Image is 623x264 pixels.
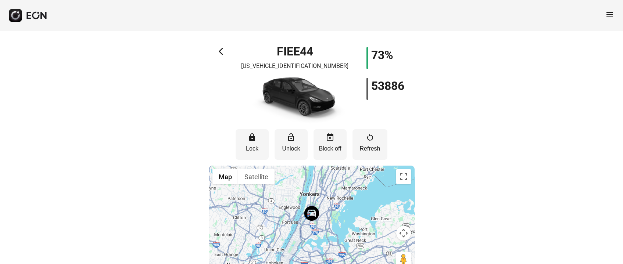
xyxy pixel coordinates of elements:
[352,129,387,160] button: Refresh
[243,73,346,125] img: car
[356,144,384,153] p: Refresh
[326,133,334,142] span: event_busy
[241,62,348,70] p: [US_VEHICLE_IDENTIFICATION_NUMBER]
[314,129,347,160] button: Block off
[248,133,257,142] span: lock
[238,169,275,184] button: Show satellite imagery
[287,133,296,142] span: lock_open
[371,51,393,59] h1: 73%
[371,82,404,90] h1: 53886
[236,129,269,160] button: Lock
[396,226,411,241] button: Map camera controls
[278,144,304,153] p: Unlock
[366,133,375,142] span: restart_alt
[277,47,313,56] h1: FIEE44
[317,144,343,153] p: Block off
[219,47,228,56] span: arrow_back_ios
[605,10,614,19] span: menu
[212,169,238,184] button: Show street map
[396,169,411,184] button: Toggle fullscreen view
[239,144,265,153] p: Lock
[275,129,308,160] button: Unlock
